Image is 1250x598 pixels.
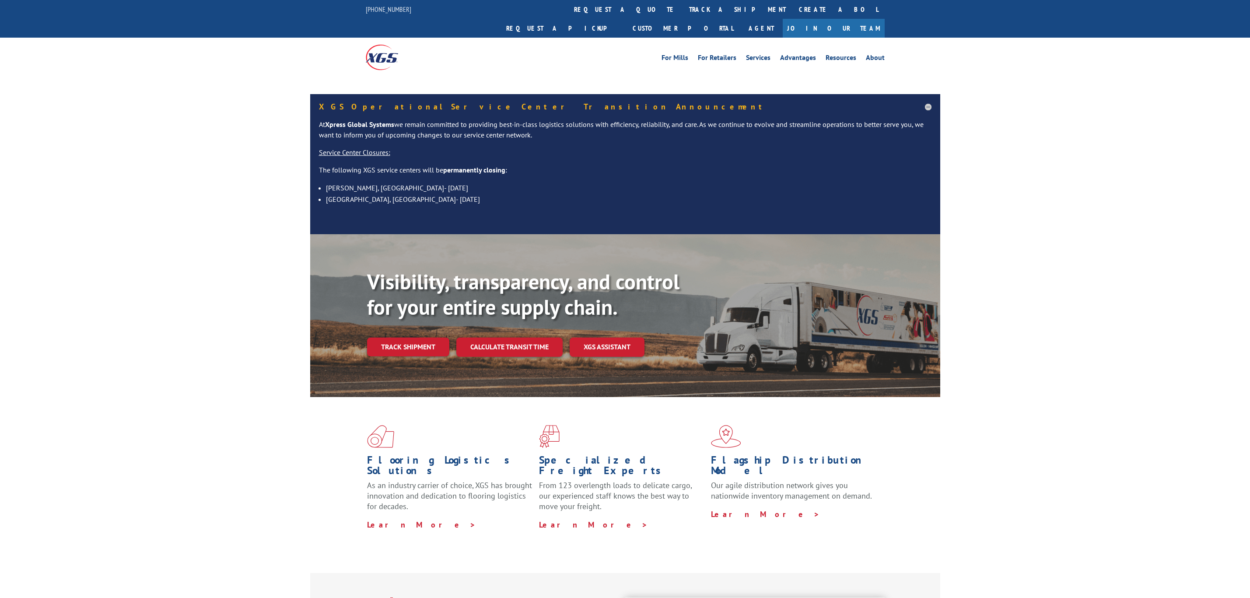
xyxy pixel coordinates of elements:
a: Join Our Team [783,19,885,38]
a: For Retailers [698,54,736,64]
p: The following XGS service centers will be : [319,165,931,183]
a: Track shipment [367,338,449,356]
a: Learn More > [367,520,476,530]
span: Our agile distribution network gives you nationwide inventory management on demand. [711,480,872,501]
a: Request a pickup [500,19,626,38]
span: As an industry carrier of choice, XGS has brought innovation and dedication to flooring logistics... [367,480,532,511]
a: Learn More > [711,509,820,519]
u: Service Center Closures: [319,148,390,157]
img: xgs-icon-total-supply-chain-intelligence-red [367,425,394,448]
a: Customer Portal [626,19,740,38]
a: Resources [826,54,856,64]
li: [PERSON_NAME], [GEOGRAPHIC_DATA]- [DATE] [326,182,931,193]
li: [GEOGRAPHIC_DATA], [GEOGRAPHIC_DATA]- [DATE] [326,193,931,205]
img: xgs-icon-focused-on-flooring-red [539,425,560,448]
strong: permanently closing [443,165,505,174]
b: Visibility, transparency, and control for your entire supply chain. [367,268,679,320]
p: At we remain committed to providing best-in-class logistics solutions with efficiency, reliabilit... [319,120,931,148]
img: xgs-icon-flagship-distribution-model-red [711,425,741,448]
a: Learn More > [539,520,648,530]
a: Advantages [780,54,816,64]
h1: Specialized Freight Experts [539,455,704,480]
a: [PHONE_NUMBER] [366,5,411,14]
strong: Xpress Global Systems [325,120,394,129]
h5: XGS Operational Service Center Transition Announcement [319,103,931,111]
h1: Flooring Logistics Solutions [367,455,532,480]
a: Agent [740,19,783,38]
a: XGS ASSISTANT [570,338,644,356]
p: From 123 overlength loads to delicate cargo, our experienced staff knows the best way to move you... [539,480,704,519]
a: Services [746,54,770,64]
a: Calculate transit time [456,338,563,356]
a: For Mills [662,54,688,64]
a: About [866,54,885,64]
h1: Flagship Distribution Model [711,455,876,480]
